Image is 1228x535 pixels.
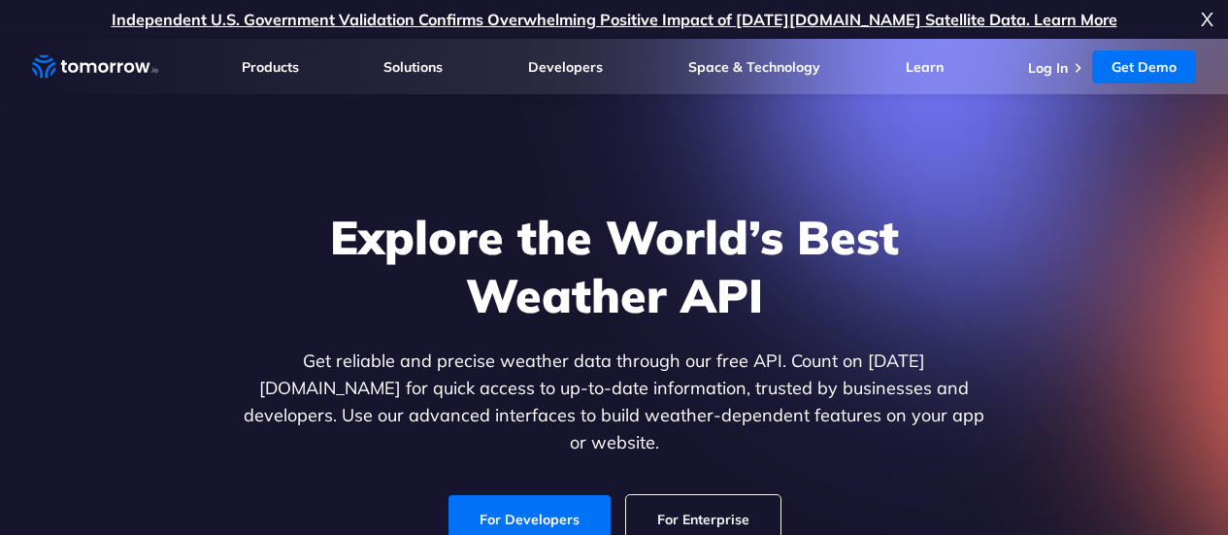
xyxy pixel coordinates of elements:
a: Space & Technology [688,58,820,76]
a: Log In [1028,59,1068,77]
a: Solutions [383,58,443,76]
a: Products [242,58,299,76]
a: Developers [528,58,603,76]
a: Get Demo [1092,50,1196,84]
a: Home link [32,52,158,82]
p: Get reliable and precise weather data through our free API. Count on [DATE][DOMAIN_NAME] for quic... [240,348,989,456]
a: Learn [906,58,944,76]
h1: Explore the World’s Best Weather API [240,208,989,324]
a: Independent U.S. Government Validation Confirms Overwhelming Positive Impact of [DATE][DOMAIN_NAM... [112,10,1117,29]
